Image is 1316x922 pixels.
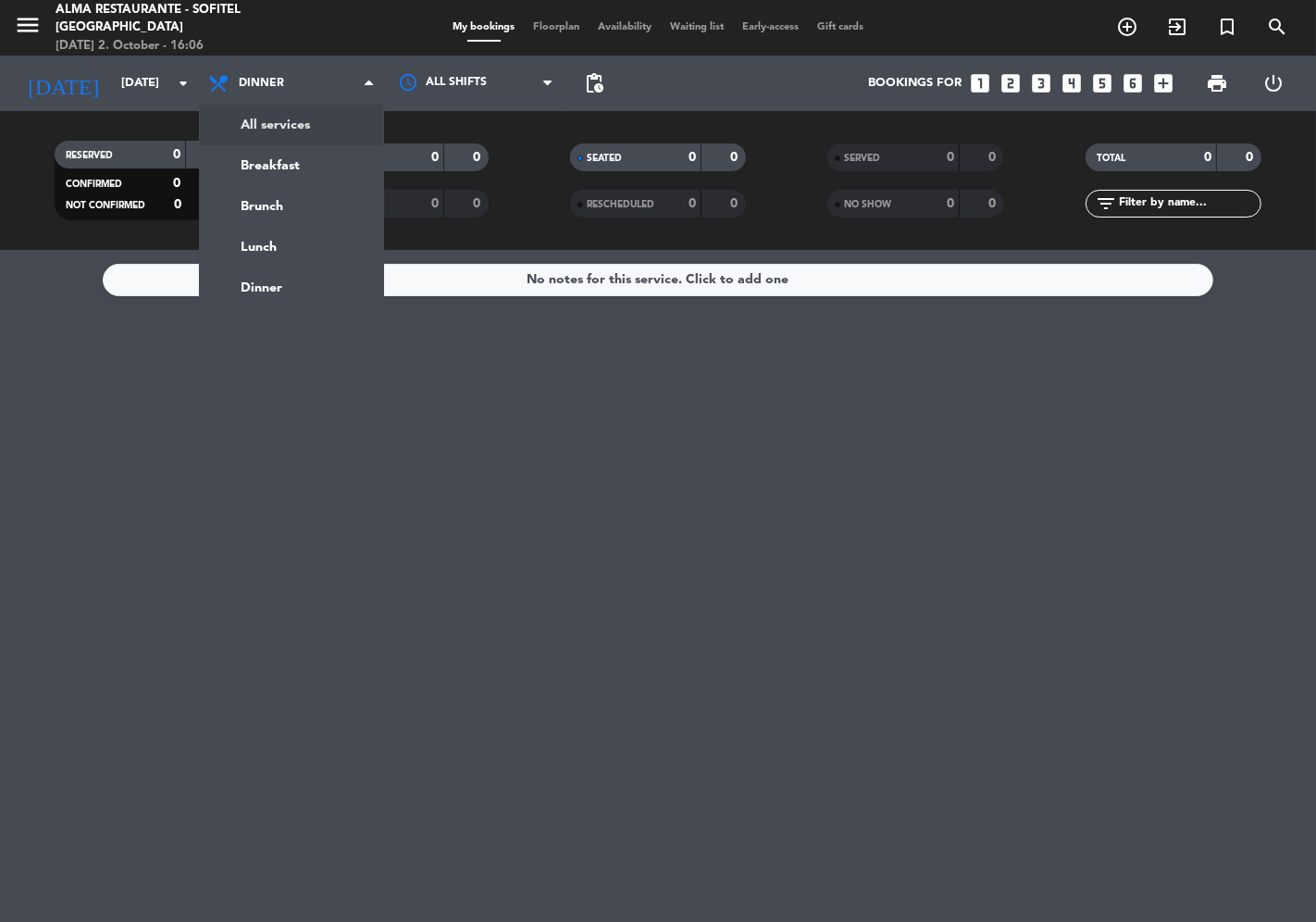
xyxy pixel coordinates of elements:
strong: 0 [173,148,180,161]
i: looks_4 [1060,71,1084,95]
i: looks_one [968,71,992,95]
span: Dinner [239,77,284,90]
i: [DATE] [14,63,112,104]
span: Gift cards [808,22,873,32]
a: All services [200,105,383,145]
div: No notes for this service. Click to add one [528,269,789,291]
i: looks_3 [1029,71,1053,95]
i: arrow_drop_down [172,72,194,94]
span: NOT CONFIRMED [66,201,145,210]
div: Alma restaurante - Sofitel [GEOGRAPHIC_DATA] [56,1,316,37]
span: Special reservation [1202,11,1252,43]
a: Lunch [200,227,383,268]
span: CONFIRMED [66,180,122,189]
strong: 0 [947,197,954,210]
i: looks_6 [1121,71,1145,95]
strong: 0 [689,197,696,210]
strong: 0 [731,151,742,164]
strong: 0 [1246,151,1257,164]
strong: 0 [473,151,484,164]
i: search [1266,16,1288,38]
i: menu [14,11,42,39]
strong: 0 [431,197,439,210]
span: TOTAL [1097,154,1125,163]
i: looks_two [999,71,1023,95]
i: power_settings_new [1262,72,1285,94]
span: My bookings [443,22,524,32]
i: filter_list [1095,193,1117,215]
span: SEATED [587,154,622,163]
button: menu [14,11,42,45]
a: Breakfast [200,145,383,186]
a: Brunch [200,186,383,227]
strong: 0 [988,197,999,210]
i: add_box [1151,71,1175,95]
strong: 0 [174,198,181,211]
strong: 0 [473,197,484,210]
span: SEARCH [1252,11,1302,43]
strong: 0 [173,177,180,190]
strong: 0 [689,151,696,164]
span: Waiting list [661,22,733,32]
span: RESERVED [66,151,113,160]
div: LOG OUT [1246,56,1303,111]
strong: 0 [947,151,954,164]
span: SERVED [844,154,880,163]
i: add_circle_outline [1116,16,1138,38]
input: Filter by name... [1117,193,1260,214]
i: exit_to_app [1166,16,1188,38]
span: print [1206,72,1228,94]
span: pending_actions [583,72,605,94]
span: BOOK TABLE [1102,11,1152,43]
strong: 0 [1204,151,1211,164]
span: NO SHOW [844,200,891,209]
strong: 0 [431,151,439,164]
i: turned_in_not [1216,16,1238,38]
div: [DATE] 2. October - 16:06 [56,37,316,56]
i: looks_5 [1090,71,1114,95]
span: Early-access [733,22,808,32]
a: Dinner [200,268,383,308]
strong: 0 [988,151,999,164]
span: Availability [589,22,661,32]
span: Floorplan [524,22,589,32]
span: Bookings for [868,76,962,91]
span: RESCHEDULED [587,200,654,209]
strong: 0 [731,197,742,210]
